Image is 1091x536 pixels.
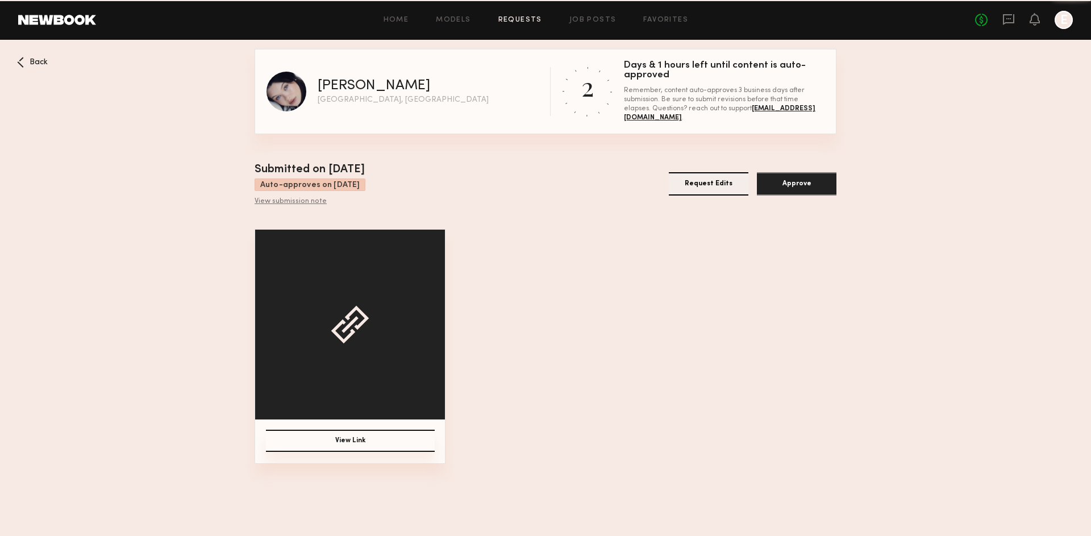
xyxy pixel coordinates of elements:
[318,96,489,104] div: [GEOGRAPHIC_DATA], [GEOGRAPHIC_DATA]
[669,172,748,196] button: Request Edits
[569,16,617,24] a: Job Posts
[498,16,542,24] a: Requests
[30,59,48,67] span: Back
[255,161,365,178] div: Submitted on [DATE]
[624,61,825,80] div: Days & 1 hours left until content is auto-approved
[757,172,836,196] button: Approve
[318,79,430,93] div: [PERSON_NAME]
[581,69,594,103] div: 2
[266,430,435,452] button: View Link
[384,16,409,24] a: Home
[643,16,688,24] a: Favorites
[624,86,825,122] div: Remember, content auto-approves 3 business days after submission. Be sure to submit revisions bef...
[266,72,306,111] img: Marina F profile picture.
[436,16,470,24] a: Models
[1055,11,1073,29] a: E
[255,197,365,206] div: View submission note
[255,178,365,191] div: Auto-approves on [DATE]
